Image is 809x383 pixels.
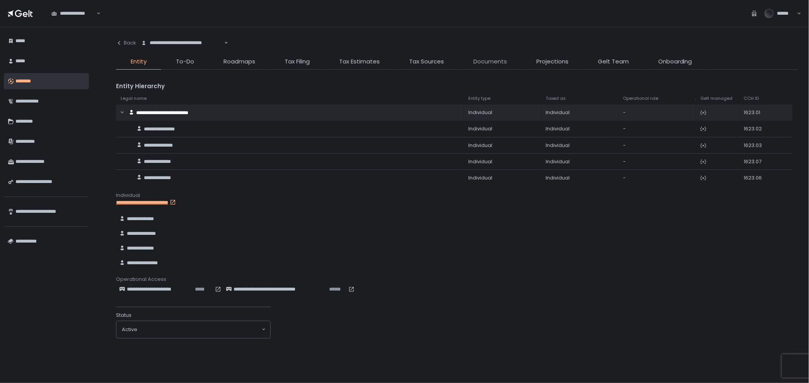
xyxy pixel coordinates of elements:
[46,5,101,21] div: Search for option
[623,109,691,116] div: -
[176,57,194,66] span: To-Do
[546,109,614,116] div: Individual
[744,96,759,101] span: CCH ID
[623,125,691,132] div: -
[121,96,147,101] span: Legal name
[744,142,770,149] div: 1623.03
[546,125,614,132] div: Individual
[744,174,770,181] div: 1623.06
[116,312,131,319] span: Status
[136,35,228,51] div: Search for option
[744,125,770,132] div: 1623.02
[623,142,691,149] div: -
[468,125,536,132] div: Individual
[623,158,691,165] div: -
[339,57,380,66] span: Tax Estimates
[473,57,507,66] span: Documents
[223,39,224,47] input: Search for option
[468,96,490,101] span: Entity type
[116,192,798,199] div: Individual
[546,96,566,101] span: Taxed as
[468,158,536,165] div: Individual
[468,109,536,116] div: Individual
[598,57,629,66] span: Gelt Team
[116,35,136,51] button: Back
[744,109,770,116] div: 1623.01
[546,174,614,181] div: Individual
[116,82,798,91] div: Entity Hierarchy
[116,276,798,283] div: Operational Access
[116,39,136,46] div: Back
[658,57,692,66] span: Onboarding
[122,326,137,333] span: active
[546,158,614,165] div: Individual
[623,174,691,181] div: -
[131,57,147,66] span: Entity
[116,321,270,338] div: Search for option
[700,96,732,101] span: Gelt managed
[744,158,770,165] div: 1623.07
[285,57,310,66] span: Tax Filing
[468,174,536,181] div: Individual
[536,57,568,66] span: Projections
[546,142,614,149] div: Individual
[468,142,536,149] div: Individual
[623,96,658,101] span: Operational role
[137,326,261,333] input: Search for option
[224,57,255,66] span: Roadmaps
[409,57,444,66] span: Tax Sources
